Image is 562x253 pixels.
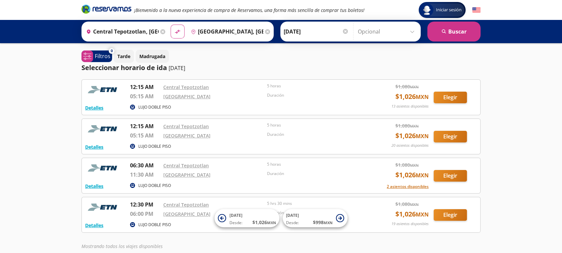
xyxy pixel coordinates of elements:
[130,131,160,139] p: 05:15 AM
[85,83,122,96] img: RESERVAMOS
[85,104,103,111] button: Detalles
[169,64,185,72] p: [DATE]
[111,48,113,54] span: 0
[395,131,429,141] span: $ 1,026
[267,171,367,177] p: Duración
[358,23,417,40] input: Opcional
[163,93,211,100] a: [GEOGRAPHIC_DATA]
[391,143,429,148] p: 20 asientos disponibles
[81,50,112,62] button: 0Filtros
[81,63,167,73] p: Seleccionar horario de ida
[267,92,367,98] p: Duración
[387,184,429,190] button: 2 asientos disponibles
[130,122,160,130] p: 12:15 AM
[395,170,429,180] span: $ 1,026
[163,202,209,208] a: Central Tepotzotlan
[410,124,419,128] small: MXN
[391,104,429,109] p: 13 asientos disponibles
[267,161,367,167] p: 5 horas
[138,104,171,110] p: LUJO DOBLE PISO
[85,143,103,150] button: Detalles
[434,209,467,221] button: Elegir
[85,201,122,214] img: RESERVAMOS
[433,7,464,13] span: Iniciar sesión
[163,172,211,178] a: [GEOGRAPHIC_DATA]
[130,171,160,179] p: 11:30 AM
[83,23,159,40] input: Buscar Origen
[416,172,429,179] small: MXN
[138,183,171,189] p: LUJO DOBLE PISO
[410,202,419,207] small: MXN
[286,220,299,226] span: Desde:
[130,201,160,209] p: 12:30 PM
[229,220,242,226] span: Desde:
[416,211,429,218] small: MXN
[81,243,163,249] em: Mostrando todos los viajes disponibles
[85,161,122,175] img: RESERVAMOS
[395,201,419,208] span: $ 1,080
[395,122,419,129] span: $ 1,080
[163,123,209,129] a: Central Tepotzotlan
[410,163,419,168] small: MXN
[434,92,467,103] button: Elegir
[395,209,429,219] span: $ 1,026
[85,183,103,190] button: Detalles
[252,219,276,226] span: $ 1,026
[267,131,367,137] p: Duración
[85,222,103,229] button: Detalles
[130,210,160,218] p: 06:00 PM
[163,84,209,90] a: Central Tepotzotlan
[395,92,429,102] span: $ 1,026
[427,22,481,42] button: Buscar
[434,170,467,182] button: Elegir
[267,220,276,225] small: MXN
[391,221,429,227] p: 19 asientos disponibles
[163,211,211,217] a: [GEOGRAPHIC_DATA]
[267,83,367,89] p: 5 horas
[472,6,481,14] button: English
[114,50,134,63] button: Tarde
[267,201,367,207] p: 5 hrs 30 mins
[163,162,209,169] a: Central Tepotzotlan
[416,132,429,140] small: MXN
[284,23,349,40] input: Elegir Fecha
[410,84,419,89] small: MXN
[163,132,211,139] a: [GEOGRAPHIC_DATA]
[416,93,429,101] small: MXN
[395,161,419,168] span: $ 1,080
[214,209,279,227] button: [DATE]Desde:$1,026MXN
[139,53,165,60] p: Madrugada
[267,122,367,128] p: 5 horas
[324,220,333,225] small: MXN
[283,209,348,227] button: [DATE]Desde:$998MXN
[134,7,364,13] em: ¡Bienvenido a la nueva experiencia de compra de Reservamos, una forma más sencilla de comprar tus...
[395,83,419,90] span: $ 1,080
[138,222,171,228] p: LUJO DOBLE PISO
[130,83,160,91] p: 12:15 AM
[136,50,169,63] button: Madrugada
[130,161,160,169] p: 06:30 AM
[229,212,242,218] span: [DATE]
[95,52,110,60] p: Filtros
[130,92,160,100] p: 05:15 AM
[81,4,131,16] a: Brand Logo
[85,122,122,135] img: RESERVAMOS
[286,212,299,218] span: [DATE]
[188,23,263,40] input: Buscar Destino
[117,53,130,60] p: Tarde
[434,131,467,142] button: Elegir
[313,219,333,226] span: $ 998
[81,4,131,14] i: Brand Logo
[138,143,171,149] p: LUJO DOBLE PISO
